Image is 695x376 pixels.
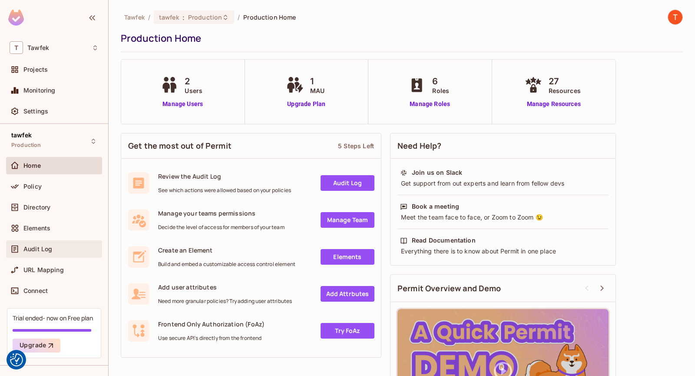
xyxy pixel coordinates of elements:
[412,168,462,177] div: Join us on Slack
[321,249,374,265] a: Elements
[124,13,145,21] span: the active workspace
[13,314,93,322] div: Trial ended- now on Free plan
[148,13,150,21] li: /
[310,75,324,88] span: 1
[159,100,207,109] a: Manage Users
[23,87,56,94] span: Monitoring
[158,283,292,291] span: Add user attributes
[284,100,329,109] a: Upgrade Plan
[23,204,50,211] span: Directory
[668,10,682,24] img: Tawfek Daghistani
[10,353,23,366] img: Revisit consent button
[23,162,41,169] span: Home
[11,142,41,149] span: Production
[158,246,295,254] span: Create an Element
[185,75,202,88] span: 2
[159,13,179,21] span: tawfek
[10,353,23,366] button: Consent Preferences
[158,187,291,194] span: See which actions were allowed based on your policies
[158,335,265,342] span: Use secure API's directly from the frontend
[13,339,60,353] button: Upgrade
[158,261,295,268] span: Build and embed a customizable access control element
[185,86,202,95] span: Users
[158,172,291,180] span: Review the Audit Log
[400,213,606,222] div: Meet the team face to face, or Zoom to Zoom 😉
[338,142,374,150] div: 5 Steps Left
[406,100,453,109] a: Manage Roles
[10,41,23,54] span: T
[321,212,374,228] a: Manage Team
[158,298,292,305] span: Need more granular policies? Try adding user attributes
[23,246,52,253] span: Audit Log
[23,266,64,273] span: URL Mapping
[432,75,449,88] span: 6
[158,209,285,217] span: Manage your teams permissions
[400,247,606,256] div: Everything there is to know about Permit in one place
[158,320,265,328] span: Frontend Only Authorization (FoAz)
[238,13,240,21] li: /
[321,286,374,302] a: Add Attrbutes
[23,287,48,294] span: Connect
[128,140,232,151] span: Get the most out of Permit
[432,86,449,95] span: Roles
[321,175,374,191] a: Audit Log
[397,283,501,294] span: Permit Overview and Demo
[412,202,459,211] div: Book a meeting
[23,225,50,232] span: Elements
[549,75,581,88] span: 27
[397,140,442,151] span: Need Help?
[23,66,48,73] span: Projects
[523,100,585,109] a: Manage Resources
[23,108,48,115] span: Settings
[11,132,32,139] span: tawfek
[321,323,374,339] a: Try FoAz
[188,13,222,21] span: Production
[27,44,49,51] span: Workspace: Tawfek
[310,86,324,95] span: MAU
[549,86,581,95] span: Resources
[158,224,285,231] span: Decide the level of access for members of your team
[412,236,476,245] div: Read Documentation
[400,179,606,188] div: Get support from out experts and learn from fellow devs
[8,10,24,26] img: SReyMgAAAABJRU5ErkJggg==
[23,183,42,190] span: Policy
[121,32,678,45] div: Production Home
[243,13,296,21] span: Production Home
[182,14,185,21] span: :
